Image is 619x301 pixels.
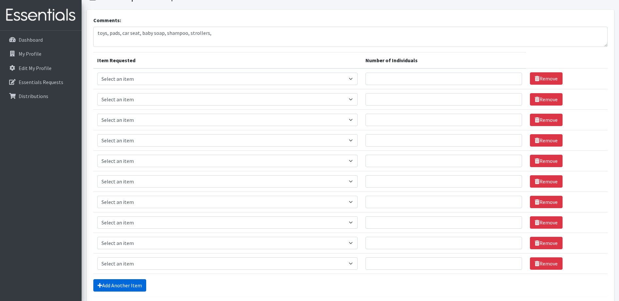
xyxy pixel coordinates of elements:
[19,50,41,57] p: My Profile
[93,279,146,292] a: Add Another Item
[530,93,563,106] a: Remove
[19,36,43,43] p: Dashboard
[3,4,79,26] img: HumanEssentials
[19,79,63,85] p: Essentials Requests
[530,134,563,147] a: Remove
[530,155,563,167] a: Remove
[530,216,563,229] a: Remove
[19,65,52,71] p: Edit My Profile
[530,114,563,126] a: Remove
[93,16,121,24] label: Comments:
[93,52,362,68] th: Item Requested
[19,93,48,99] p: Distributions
[530,257,563,270] a: Remove
[3,33,79,46] a: Dashboard
[530,196,563,208] a: Remove
[530,175,563,188] a: Remove
[3,90,79,103] a: Distributions
[3,47,79,60] a: My Profile
[3,76,79,89] a: Essentials Requests
[3,62,79,75] a: Edit My Profile
[530,72,563,85] a: Remove
[362,52,526,68] th: Number of Individuals
[530,237,563,249] a: Remove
